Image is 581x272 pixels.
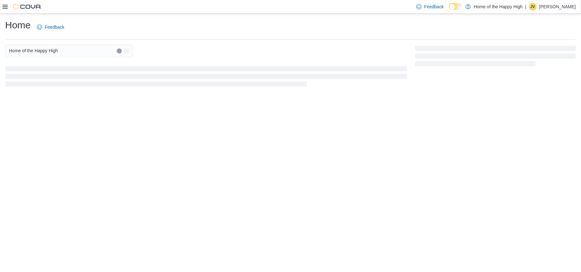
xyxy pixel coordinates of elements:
span: Feedback [424,4,443,10]
span: Feedback [45,24,64,30]
p: Home of the Happy High [474,3,523,11]
p: [PERSON_NAME] [539,3,576,11]
h1: Home [5,19,31,32]
input: Dark Mode [449,3,462,10]
p: | [525,3,526,11]
img: Cova [13,4,41,10]
div: Jennifer Verney [529,3,537,11]
span: Loading [415,47,576,68]
a: Feedback [414,0,446,13]
a: Feedback [34,21,67,33]
span: Loading [5,68,407,88]
button: Clear input [117,48,122,54]
span: JV [531,3,535,11]
span: Home of the Happy High [9,47,58,54]
button: Open list of options [124,48,129,54]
